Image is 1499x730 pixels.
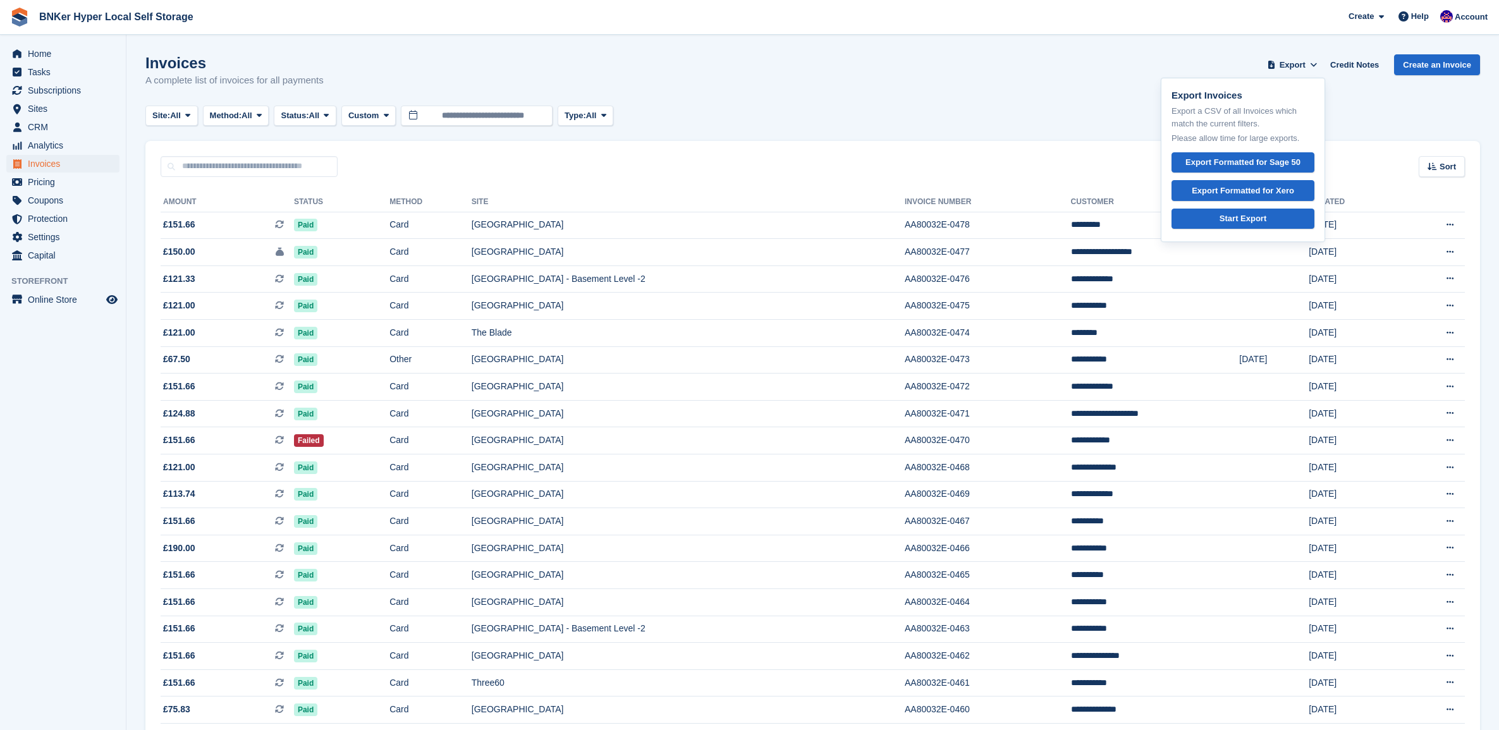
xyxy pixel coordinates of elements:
span: Status: [281,109,309,122]
span: £151.66 [163,568,195,581]
span: £151.66 [163,676,195,690]
th: Created [1309,192,1398,212]
th: Status [294,192,389,212]
a: Preview store [104,292,119,307]
a: menu [6,228,119,246]
span: Paid [294,596,317,609]
td: [GEOGRAPHIC_DATA] [472,212,905,239]
td: AA80032E-0476 [905,265,1071,293]
td: AA80032E-0467 [905,508,1071,535]
span: Paid [294,327,317,339]
td: Card [389,616,472,643]
td: Card [389,697,472,724]
span: Help [1411,10,1429,23]
span: £121.00 [163,326,195,339]
td: Card [389,427,472,454]
a: menu [6,192,119,209]
td: [GEOGRAPHIC_DATA] [472,643,905,670]
td: Card [389,589,472,616]
td: [GEOGRAPHIC_DATA] [472,508,905,535]
img: stora-icon-8386f47178a22dfd0bd8f6a31ec36ba5ce8667c1dd55bd0f319d3a0aa187defe.svg [10,8,29,27]
span: Subscriptions [28,82,104,99]
td: [DATE] [1309,293,1398,320]
a: menu [6,173,119,191]
span: Paid [294,408,317,420]
td: [GEOGRAPHIC_DATA] [472,589,905,616]
td: AA80032E-0474 [905,320,1071,347]
td: [DATE] [1309,669,1398,697]
span: £121.00 [163,299,195,312]
span: £150.00 [163,245,195,259]
td: [DATE] [1309,400,1398,427]
td: [GEOGRAPHIC_DATA] [472,374,905,401]
span: £124.88 [163,407,195,420]
th: Method [389,192,472,212]
span: £151.66 [163,595,195,609]
div: Export Formatted for Sage 50 [1185,156,1300,169]
td: [DATE] [1309,346,1398,374]
a: menu [6,137,119,154]
td: AA80032E-0461 [905,669,1071,697]
span: Paid [294,380,317,393]
img: David Fricker [1440,10,1453,23]
td: [GEOGRAPHIC_DATA] [472,427,905,454]
td: [GEOGRAPHIC_DATA] [472,400,905,427]
span: Create [1349,10,1374,23]
td: Card [389,212,472,239]
span: Settings [28,228,104,246]
a: Export Formatted for Sage 50 [1172,152,1314,173]
span: Paid [294,353,317,366]
div: Start Export [1220,212,1266,225]
span: All [309,109,320,122]
td: AA80032E-0468 [905,454,1071,482]
span: Method: [210,109,242,122]
span: £67.50 [163,353,190,366]
td: Card [389,320,472,347]
a: menu [6,246,119,264]
a: menu [6,291,119,308]
td: AA80032E-0466 [905,535,1071,562]
span: £151.66 [163,434,195,447]
span: £121.00 [163,461,195,474]
span: Paid [294,219,317,231]
td: [DATE] [1309,643,1398,670]
td: AA80032E-0469 [905,481,1071,508]
td: AA80032E-0472 [905,374,1071,401]
td: Card [389,239,472,266]
td: [DATE] [1309,616,1398,643]
span: Failed [294,434,324,447]
td: AA80032E-0470 [905,427,1071,454]
td: [DATE] [1309,427,1398,454]
span: CRM [28,118,104,136]
span: Paid [294,300,317,312]
span: Paid [294,515,317,528]
td: [DATE] [1309,454,1398,482]
p: Export a CSV of all Invoices which match the current filters. [1172,105,1314,130]
td: [GEOGRAPHIC_DATA] - Basement Level -2 [472,265,905,293]
a: menu [6,155,119,173]
td: [GEOGRAPHIC_DATA] [472,454,905,482]
span: Paid [294,677,317,690]
p: Please allow time for large exports. [1172,132,1314,145]
td: [DATE] [1309,265,1398,293]
td: AA80032E-0464 [905,589,1071,616]
button: Site: All [145,106,198,126]
span: £190.00 [163,542,195,555]
td: [GEOGRAPHIC_DATA] [472,293,905,320]
td: AA80032E-0462 [905,643,1071,670]
span: Capital [28,246,104,264]
td: Other [389,346,472,374]
span: £121.33 [163,272,195,286]
span: £75.83 [163,703,190,716]
span: Sort [1440,161,1456,173]
td: AA80032E-0473 [905,346,1071,374]
p: A complete list of invoices for all payments [145,73,324,88]
span: Site: [152,109,170,122]
td: Card [389,535,472,562]
span: £151.66 [163,380,195,393]
span: Paid [294,623,317,635]
td: [DATE] [1309,508,1398,535]
h1: Invoices [145,54,324,71]
a: menu [6,45,119,63]
td: [DATE] [1309,589,1398,616]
